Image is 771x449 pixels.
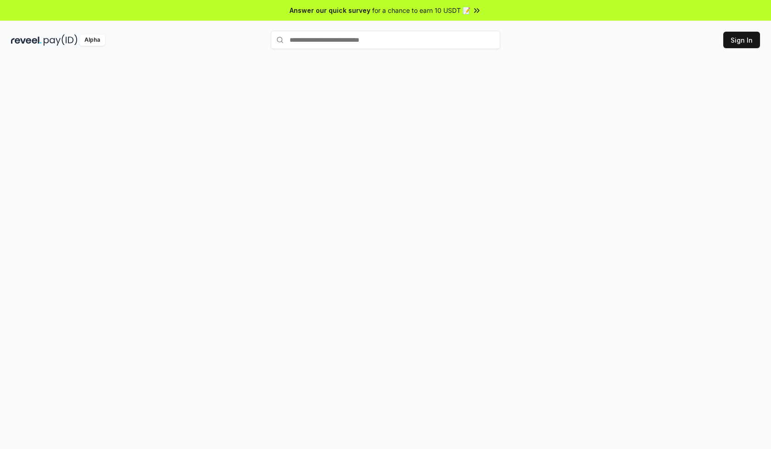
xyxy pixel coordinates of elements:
[44,34,78,46] img: pay_id
[723,32,760,48] button: Sign In
[290,6,370,15] span: Answer our quick survey
[372,6,470,15] span: for a chance to earn 10 USDT 📝
[11,34,42,46] img: reveel_dark
[79,34,105,46] div: Alpha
